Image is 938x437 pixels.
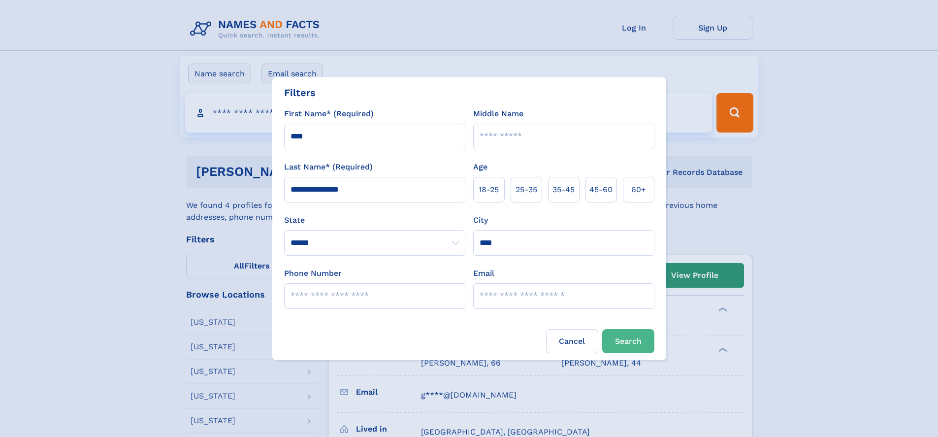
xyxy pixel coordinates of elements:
[473,108,523,120] label: Middle Name
[479,184,499,196] span: 18‑25
[284,268,342,279] label: Phone Number
[284,85,316,100] div: Filters
[516,184,537,196] span: 25‑35
[602,329,654,353] button: Search
[473,214,488,226] label: City
[473,268,494,279] label: Email
[284,108,374,120] label: First Name* (Required)
[473,161,487,173] label: Age
[284,214,465,226] label: State
[552,184,575,196] span: 35‑45
[589,184,613,196] span: 45‑60
[546,329,598,353] label: Cancel
[631,184,646,196] span: 60+
[284,161,373,173] label: Last Name* (Required)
